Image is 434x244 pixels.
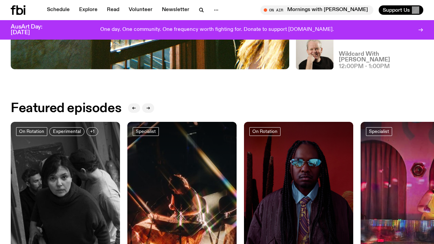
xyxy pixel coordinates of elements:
[339,64,390,69] span: 12:00pm - 1:00pm
[86,127,98,136] button: +1
[90,129,95,134] span: +1
[369,129,389,134] span: Specialist
[11,24,54,36] h3: AusArt Day: [DATE]
[49,127,84,136] a: Experimental
[11,102,121,114] h2: Featured episodes
[260,5,373,15] button: On AirMornings with [PERSON_NAME]
[158,5,193,15] a: Newsletter
[53,129,81,134] span: Experimental
[383,7,410,13] span: Support Us
[19,129,44,134] span: On Rotation
[296,32,333,69] img: Stuart is smiling charmingly, wearing a black t-shirt against a stark white background.
[366,127,392,136] a: Specialist
[43,5,74,15] a: Schedule
[136,129,156,134] span: Specialist
[125,5,157,15] a: Volunteer
[16,127,47,136] a: On Rotation
[339,51,423,63] a: Wildcard With [PERSON_NAME]
[252,129,277,134] span: On Rotation
[103,5,123,15] a: Read
[75,5,102,15] a: Explore
[249,127,281,136] a: On Rotation
[379,5,423,15] button: Support Us
[133,127,159,136] a: Specialist
[100,27,334,33] p: One day. One community. One frequency worth fighting for. Donate to support [DOMAIN_NAME].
